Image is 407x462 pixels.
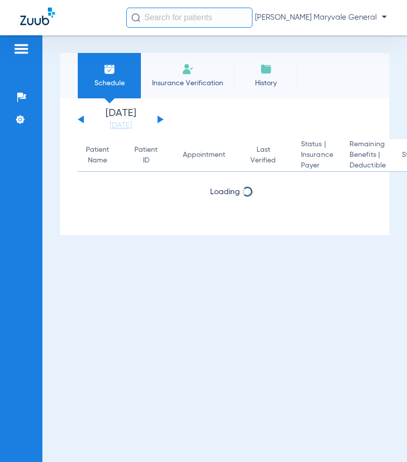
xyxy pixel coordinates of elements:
img: Zuub Logo [20,8,55,25]
span: History [242,78,290,88]
img: hamburger-icon [13,43,29,55]
span: [PERSON_NAME] Maryvale General [255,13,387,23]
span: Insurance Payer [301,150,333,171]
div: Patient Name [86,145,109,166]
div: Patient ID [134,145,158,166]
img: History [260,63,272,75]
img: Schedule [104,63,116,75]
div: Last Verified [250,145,285,166]
th: Status | [293,139,341,172]
a: [DATE] [90,121,151,131]
div: Last Verified [250,145,276,166]
input: Search for patients [126,8,252,28]
div: Appointment [183,150,234,160]
img: Search Icon [131,13,140,22]
span: Loading [210,188,240,196]
span: Insurance Verification [148,78,227,88]
div: Patient ID [134,145,167,166]
span: Schedule [85,78,133,88]
div: Patient Name [86,145,118,166]
th: Remaining Benefits | [341,139,394,172]
span: Deductible [349,160,386,171]
li: [DATE] [90,108,151,131]
div: Appointment [183,150,225,160]
img: Manual Insurance Verification [182,63,194,75]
